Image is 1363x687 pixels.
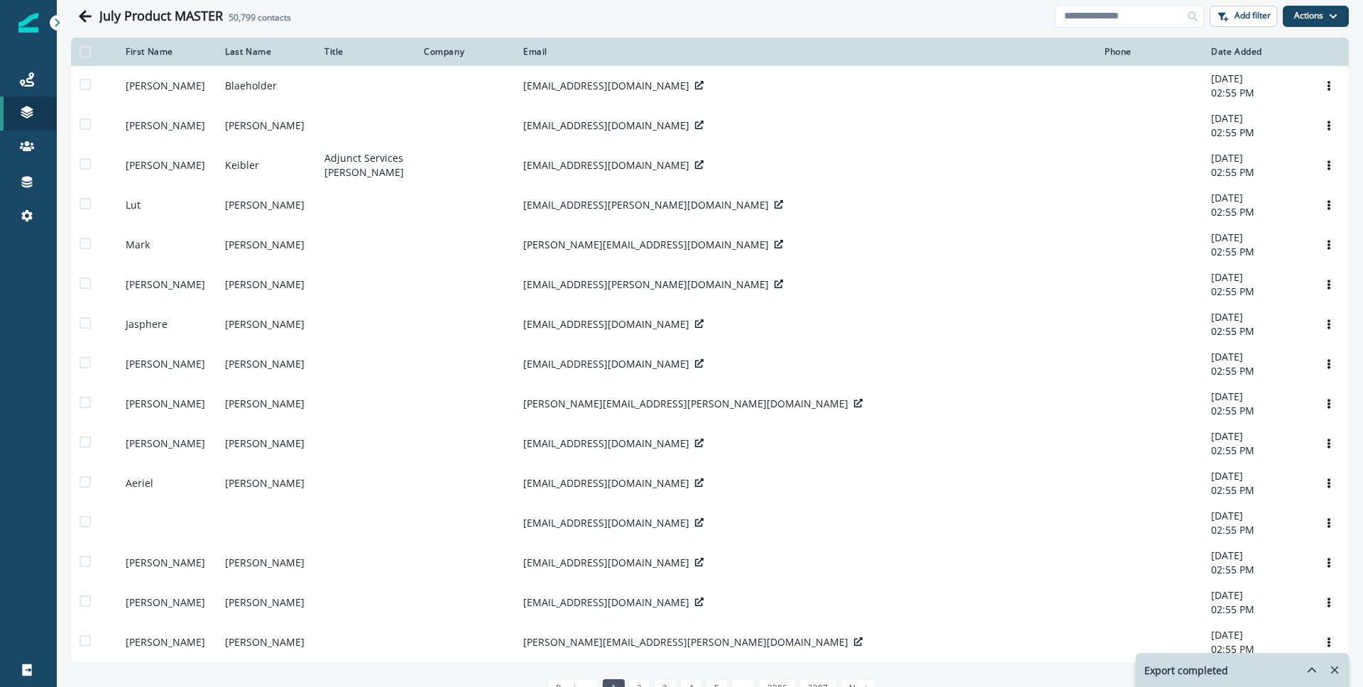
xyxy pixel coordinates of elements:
[1318,393,1340,414] button: Options
[117,622,217,662] td: [PERSON_NAME]
[1318,512,1340,534] button: Options
[523,119,689,133] p: [EMAIL_ADDRESS][DOMAIN_NAME]
[324,46,407,57] div: Title
[1211,350,1301,364] p: [DATE]
[1211,404,1301,418] p: 02:55 PM
[1318,314,1340,335] button: Options
[1211,364,1301,378] p: 02:55 PM
[117,344,217,384] td: [PERSON_NAME]
[217,106,316,145] td: [PERSON_NAME]
[1211,46,1301,57] div: Date Added
[1211,245,1301,259] p: 02:55 PM
[523,79,689,93] p: [EMAIL_ADDRESS][DOMAIN_NAME]
[1318,552,1340,573] button: Options
[1211,151,1301,165] p: [DATE]
[229,13,291,23] h2: contacts
[1301,659,1323,681] button: hide-exports
[1318,433,1340,454] button: Options
[1211,444,1301,458] p: 02:55 PM
[99,9,223,24] h1: July Product MASTER
[1318,632,1340,653] button: Options
[1323,659,1346,681] button: Remove-exports
[1211,549,1301,563] p: [DATE]
[1211,191,1301,205] p: [DATE]
[217,543,316,583] td: [PERSON_NAME]
[1211,390,1301,404] p: [DATE]
[523,357,689,371] p: [EMAIL_ADDRESS][DOMAIN_NAME]
[1211,429,1301,444] p: [DATE]
[117,384,217,424] td: [PERSON_NAME]
[18,13,38,33] img: Inflection
[523,635,848,649] p: [PERSON_NAME][EMAIL_ADDRESS][PERSON_NAME][DOMAIN_NAME]
[1318,115,1340,136] button: Options
[523,238,769,252] p: [PERSON_NAME][EMAIL_ADDRESS][DOMAIN_NAME]
[71,2,99,31] button: Go back
[117,583,217,622] td: [PERSON_NAME]
[1211,603,1301,617] p: 02:55 PM
[1211,483,1301,498] p: 02:55 PM
[523,476,689,490] p: [EMAIL_ADDRESS][DOMAIN_NAME]
[1211,563,1301,577] p: 02:55 PM
[1105,46,1194,57] div: Phone
[1210,6,1277,27] button: Add filter
[1318,592,1340,613] button: Options
[217,463,316,503] td: [PERSON_NAME]
[217,304,316,344] td: [PERSON_NAME]
[1211,628,1301,642] p: [DATE]
[1211,72,1301,86] p: [DATE]
[1235,11,1271,21] p: Add filter
[217,185,316,225] td: [PERSON_NAME]
[523,277,769,292] p: [EMAIL_ADDRESS][PERSON_NAME][DOMAIN_NAME]
[117,225,217,265] td: Mark
[1211,126,1301,140] p: 02:55 PM
[1318,194,1340,216] button: Options
[1211,285,1301,299] p: 02:55 PM
[523,158,689,172] p: [EMAIL_ADDRESS][DOMAIN_NAME]
[126,46,208,57] div: First Name
[1211,523,1301,537] p: 02:55 PM
[217,424,316,463] td: [PERSON_NAME]
[523,516,689,530] p: [EMAIL_ADDRESS][DOMAIN_NAME]
[1318,353,1340,375] button: Options
[1211,86,1301,100] p: 02:55 PM
[1211,270,1301,285] p: [DATE]
[1211,469,1301,483] p: [DATE]
[1211,231,1301,245] p: [DATE]
[1211,205,1301,219] p: 02:55 PM
[523,198,769,212] p: [EMAIL_ADDRESS][PERSON_NAME][DOMAIN_NAME]
[117,185,217,225] td: Lut
[1211,642,1301,656] p: 02:55 PM
[1318,473,1340,494] button: Options
[523,46,1088,57] div: Email
[1318,274,1340,295] button: Options
[217,622,316,662] td: [PERSON_NAME]
[117,543,217,583] td: [PERSON_NAME]
[1318,75,1340,97] button: Options
[217,225,316,265] td: [PERSON_NAME]
[1211,111,1301,126] p: [DATE]
[217,145,316,185] td: Keibler
[1283,6,1349,27] button: Actions
[523,397,848,411] p: [PERSON_NAME][EMAIL_ADDRESS][PERSON_NAME][DOMAIN_NAME]
[1318,234,1340,255] button: Options
[117,463,217,503] td: Aeriel
[117,66,217,106] td: [PERSON_NAME]
[217,66,316,106] td: Blaeholder
[424,46,506,57] div: Company
[523,556,689,570] p: [EMAIL_ADDRESS][DOMAIN_NAME]
[217,265,316,304] td: [PERSON_NAME]
[523,436,689,451] p: [EMAIL_ADDRESS][DOMAIN_NAME]
[117,265,217,304] td: [PERSON_NAME]
[225,46,307,57] div: Last Name
[117,304,217,344] td: Jasphere
[1318,155,1340,176] button: Options
[217,384,316,424] td: [PERSON_NAME]
[523,595,689,610] p: [EMAIL_ADDRESS][DOMAIN_NAME]
[1211,588,1301,603] p: [DATE]
[1211,324,1301,339] p: 02:55 PM
[117,106,217,145] td: [PERSON_NAME]
[1211,165,1301,180] p: 02:55 PM
[1289,654,1318,686] button: hide-exports
[217,583,316,622] td: [PERSON_NAME]
[1211,509,1301,523] p: [DATE]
